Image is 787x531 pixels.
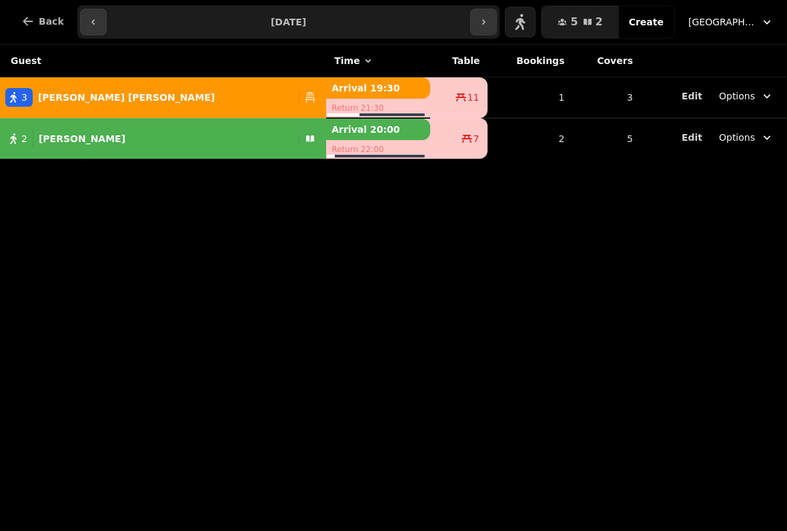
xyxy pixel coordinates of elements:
[21,91,27,104] span: 3
[682,131,702,144] button: Edit
[488,118,572,159] td: 2
[334,54,359,67] span: Time
[474,132,480,145] span: 7
[688,15,755,29] span: [GEOGRAPHIC_DATA][PERSON_NAME]
[430,45,488,77] th: Table
[572,77,641,119] td: 3
[542,6,618,38] button: 52
[326,77,430,99] p: Arrival 19:30
[326,99,430,117] p: Return 21:30
[570,17,578,27] span: 5
[39,132,125,145] p: [PERSON_NAME]
[11,5,75,37] button: Back
[618,6,674,38] button: Create
[680,10,782,34] button: [GEOGRAPHIC_DATA][PERSON_NAME]
[682,89,702,103] button: Edit
[488,45,572,77] th: Bookings
[719,131,755,144] span: Options
[629,17,664,27] span: Create
[39,17,64,26] span: Back
[21,132,27,145] span: 2
[682,91,702,101] span: Edit
[596,17,603,27] span: 2
[572,118,641,159] td: 5
[682,133,702,142] span: Edit
[711,84,782,108] button: Options
[326,140,430,159] p: Return 22:00
[572,45,641,77] th: Covers
[326,119,430,140] p: Arrival 20:00
[38,91,215,104] p: [PERSON_NAME] [PERSON_NAME]
[488,77,572,119] td: 1
[468,91,480,104] span: 11
[711,125,782,149] button: Options
[334,54,373,67] button: Time
[719,89,755,103] span: Options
